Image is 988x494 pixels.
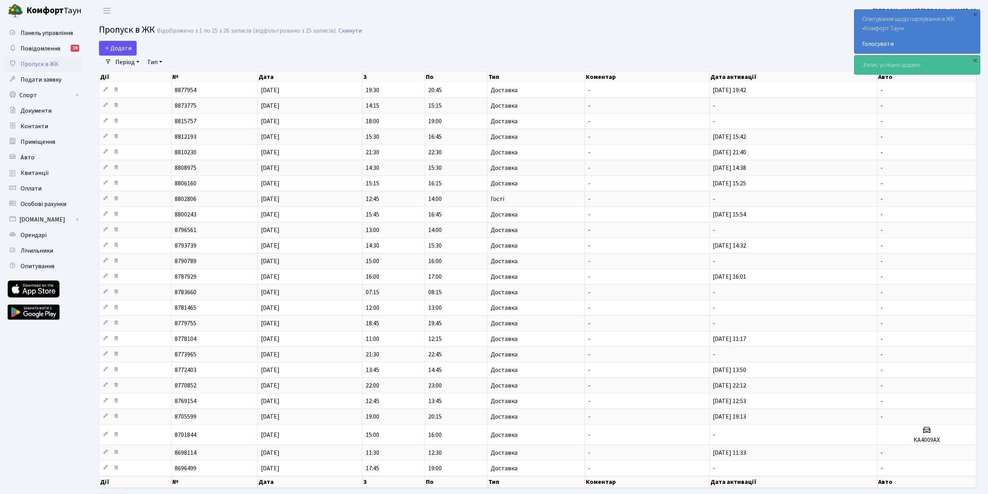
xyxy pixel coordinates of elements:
span: 8783660 [175,288,196,297]
span: Доставка [491,258,517,264]
span: - [880,133,883,141]
div: × [971,56,979,64]
span: Доставка [491,336,517,342]
span: - [880,179,883,188]
span: 14:30 [366,241,379,250]
a: Квитанції [4,165,82,181]
span: Доставка [491,398,517,404]
span: 8705599 [175,412,196,421]
span: 13:45 [428,397,442,405]
span: 11:30 [366,449,379,457]
span: 14:00 [428,226,442,234]
span: 8877954 [175,86,196,94]
span: - [588,381,590,390]
span: [DATE] [261,288,280,297]
span: Повідомлення [21,44,60,53]
span: - [880,335,883,343]
a: Період [112,56,142,69]
a: Голосувати [862,39,972,49]
button: Переключити навігацію [97,4,116,17]
span: Доставка [491,134,517,140]
th: По [425,476,488,488]
span: Доставка [491,211,517,218]
span: Лічильники [21,246,53,255]
span: 19:30 [366,86,379,94]
span: [DATE] [261,133,280,141]
span: Гості [491,196,504,202]
span: 19:45 [428,319,442,328]
span: Доставка [491,320,517,326]
div: Опитування щодо паркування в ЖК «Комфорт Таун» [854,10,980,53]
a: Пропуск в ЖК [4,56,82,72]
span: 21:30 [366,350,379,359]
a: Додати [99,41,137,56]
a: Контакти [4,119,82,134]
th: Дата [258,72,363,82]
span: 12:00 [366,304,379,312]
span: [DATE] 11:17 [713,335,746,343]
span: - [880,164,883,172]
span: - [588,335,590,343]
span: 14:15 [366,101,379,110]
span: [DATE] 19:42 [713,86,746,94]
a: Подати заявку [4,72,82,87]
span: - [713,195,715,203]
span: [DATE] [261,319,280,328]
span: Доставка [491,465,517,471]
th: З [363,476,425,488]
b: [PERSON_NAME] [PERSON_NAME]. Ю. [873,7,979,15]
span: - [880,319,883,328]
span: [DATE] [261,464,280,473]
span: 8802806 [175,195,196,203]
span: Доставка [491,87,517,93]
span: Доставка [491,118,517,124]
span: - [880,350,883,359]
span: [DATE] 15:25 [713,179,746,188]
span: Авто [21,153,35,162]
span: Доставка [491,149,517,155]
span: 17:45 [366,464,379,473]
span: 8769154 [175,397,196,405]
span: 22:45 [428,350,442,359]
span: - [588,164,590,172]
span: 8772403 [175,366,196,374]
span: 22:30 [428,148,442,157]
span: 11:00 [366,335,379,343]
span: [DATE] [261,117,280,126]
span: 8781465 [175,304,196,312]
span: - [880,195,883,203]
span: 8778104 [175,335,196,343]
span: 8808975 [175,164,196,172]
span: [DATE] 19:13 [713,412,746,421]
span: [DATE] [261,101,280,110]
span: Орендарі [21,231,47,239]
span: 18:45 [366,319,379,328]
span: - [880,288,883,297]
span: 18:00 [366,117,379,126]
span: - [588,350,590,359]
span: 8873775 [175,101,196,110]
span: 8793739 [175,241,196,250]
span: Панель управління [21,29,73,37]
span: 19:00 [428,464,442,473]
span: 12:15 [428,335,442,343]
th: Дата активації [710,72,877,82]
span: - [588,226,590,234]
span: Пропуск в ЖК [99,23,155,37]
span: [DATE] [261,412,280,421]
span: - [880,304,883,312]
th: Коментар [585,72,710,82]
span: - [588,117,590,126]
span: 13:45 [366,366,379,374]
span: [DATE] [261,241,280,250]
span: 15:45 [366,210,379,219]
a: Скинути [339,27,362,35]
span: - [880,148,883,157]
span: Доставка [491,165,517,171]
span: 12:45 [366,195,379,203]
span: Приміщення [21,138,55,146]
span: - [880,272,883,281]
span: - [880,381,883,390]
span: - [588,304,590,312]
span: - [588,464,590,473]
